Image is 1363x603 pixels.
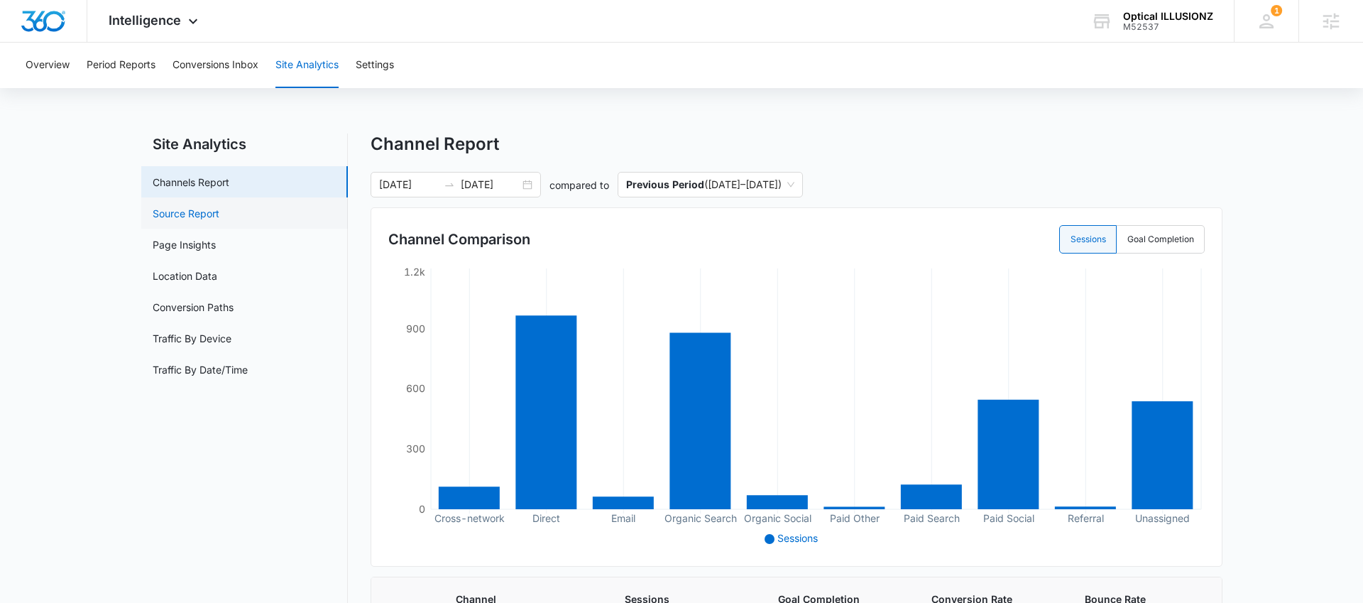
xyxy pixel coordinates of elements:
h1: Channel Report [371,134,499,155]
span: 1 [1271,5,1282,16]
span: Sessions [777,532,818,544]
label: Goal Completion [1117,225,1205,254]
tspan: 600 [406,382,425,394]
span: ( [DATE] – [DATE] ) [626,173,794,197]
tspan: Direct [532,512,560,524]
tspan: Unassigned [1135,512,1190,525]
tspan: Cross-network [434,512,504,524]
a: Page Insights [153,237,216,252]
div: account id [1123,22,1213,32]
span: to [444,179,455,190]
a: Traffic By Date/Time [153,362,248,377]
h3: Channel Comparison [388,229,530,250]
a: Source Report [153,206,219,221]
a: Location Data [153,268,217,283]
tspan: Paid Other [829,512,879,524]
tspan: Organic Search [664,512,736,525]
tspan: Paid Search [903,512,959,524]
label: Sessions [1059,225,1117,254]
a: Traffic By Device [153,331,231,346]
p: compared to [549,178,609,192]
button: Conversions Inbox [173,43,258,88]
tspan: 300 [406,442,425,455]
h2: Site Analytics [141,134,348,155]
tspan: Organic Social [743,512,811,525]
button: Settings [356,43,394,88]
tspan: 900 [406,322,425,335]
div: notifications count [1271,5,1282,16]
a: Channels Report [153,175,229,190]
div: account name [1123,11,1213,22]
tspan: Referral [1067,512,1103,524]
tspan: 0 [419,503,425,515]
button: Period Reports [87,43,155,88]
span: Intelligence [109,13,181,28]
button: Site Analytics [275,43,339,88]
span: swap-right [444,179,455,190]
tspan: 1.2k [404,266,425,278]
button: Overview [26,43,70,88]
input: Start date [379,177,438,192]
tspan: Paid Social [982,512,1034,524]
tspan: Email [611,512,635,524]
input: End date [461,177,520,192]
a: Conversion Paths [153,300,234,315]
p: Previous Period [626,178,704,190]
